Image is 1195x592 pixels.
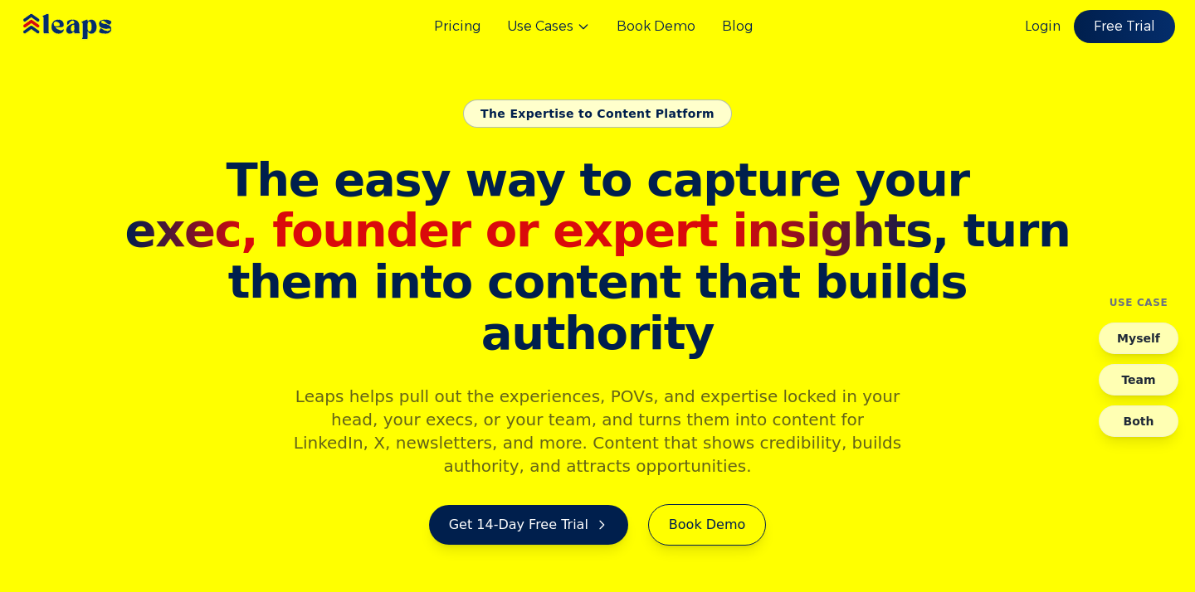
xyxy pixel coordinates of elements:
a: Book Demo [617,17,695,36]
button: Myself [1099,323,1178,354]
span: them into content that builds authority [119,256,1075,358]
button: Team [1099,364,1178,395]
a: Login [1025,17,1061,36]
span: exec, founder or expert insights [125,203,932,257]
a: Free Trial [1074,10,1175,43]
span: The easy way to capture your [226,153,968,206]
span: , turn [119,205,1075,256]
a: Blog [722,17,753,36]
button: Use Cases [507,17,590,36]
div: The Expertise to Content Platform [463,99,732,128]
p: Leaps helps pull out the experiences, POVs, and expertise locked in your head, your execs, or you... [279,385,916,478]
a: Get 14-Day Free Trial [429,505,628,545]
button: Both [1099,405,1178,437]
h4: Use Case [1110,296,1168,309]
img: Leaps Logo [20,2,161,51]
a: Pricing [434,17,480,36]
a: Book Demo [648,504,766,546]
